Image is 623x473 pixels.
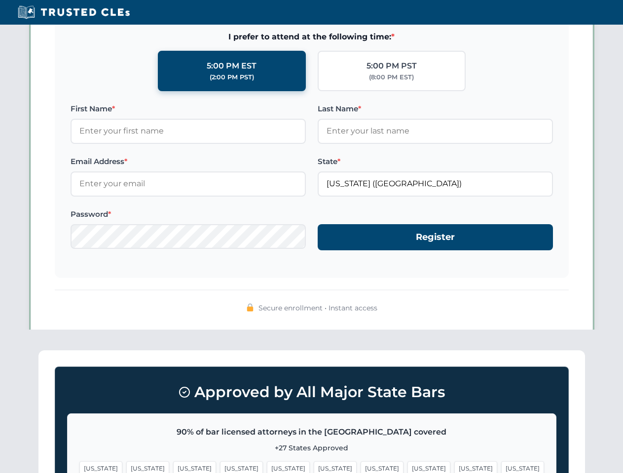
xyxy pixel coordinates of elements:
[79,442,544,453] p: +27 States Approved
[318,119,553,143] input: Enter your last name
[67,379,556,405] h3: Approved by All Major State Bars
[71,156,306,168] label: Email Address
[246,304,254,311] img: 🔒
[71,31,553,43] span: I prefer to attend at the following time:
[71,171,306,196] input: Enter your email
[210,72,254,82] div: (2:00 PM PST)
[369,72,414,82] div: (8:00 PM EST)
[318,171,553,196] input: Florida (FL)
[318,103,553,115] label: Last Name
[258,303,377,313] span: Secure enrollment • Instant access
[318,224,553,250] button: Register
[366,60,417,72] div: 5:00 PM PST
[71,103,306,115] label: First Name
[71,119,306,143] input: Enter your first name
[79,426,544,439] p: 90% of bar licensed attorneys in the [GEOGRAPHIC_DATA] covered
[15,5,133,20] img: Trusted CLEs
[318,156,553,168] label: State
[207,60,257,72] div: 5:00 PM EST
[71,208,306,220] label: Password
